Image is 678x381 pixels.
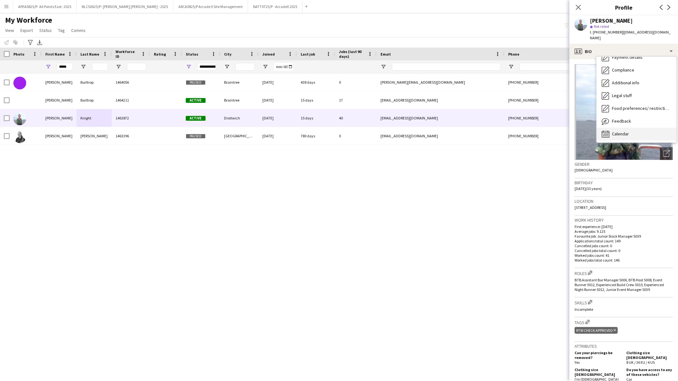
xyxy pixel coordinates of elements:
[45,64,51,70] button: Open Filter Menu
[520,63,582,71] input: Phone Filter Input
[575,198,673,204] h3: Location
[612,54,643,60] span: Payment details
[112,109,150,127] div: 1463872
[13,95,26,107] img: Aimee Barltrop
[597,128,676,141] div: Calendar
[297,73,335,91] div: 438 days
[626,367,673,377] h5: Do you have access to any of these vehicles?
[259,91,297,109] div: [DATE]
[575,239,673,243] p: Applications total count: 149
[597,77,676,89] div: Additional info
[37,26,54,34] a: Status
[5,15,52,25] span: My Workforce
[186,64,192,70] button: Open Filter Menu
[224,52,231,57] span: City
[18,26,35,34] a: Export
[380,64,386,70] button: Open Filter Menu
[575,168,613,172] span: [DEMOGRAPHIC_DATA]
[186,52,198,57] span: Status
[112,73,150,91] div: 1464056
[575,360,580,365] span: Yes
[377,109,504,127] div: [EMAIL_ADDRESS][DOMAIN_NAME]
[612,93,632,98] span: Legal stuff
[575,243,673,248] p: Cancelled jobs count: 0
[77,0,173,13] button: BLCS0625/P- [PERSON_NAME] [PERSON_NAME] - 2025
[335,91,377,109] div: 17
[575,299,673,306] h3: Skills
[186,116,206,121] span: Active
[597,51,676,64] div: Payment details
[335,73,377,91] div: 0
[13,130,26,143] img: Aimee McGrath
[575,253,673,258] p: Worked jobs count: 41
[236,63,255,71] input: City Filter Input
[504,73,586,91] div: [PHONE_NUMBER]
[612,67,634,73] span: Compliance
[116,64,121,70] button: Open Filter Menu
[575,343,673,349] h3: Attributes
[339,49,365,59] span: Jobs (last 90 days)
[186,134,206,139] span: Paused
[612,80,639,86] span: Additional info
[575,278,664,292] span: BTB Assistant Bar Manager 5006, BTB Host 5008, Event Runner 5012, Experienced Build Crew 5010, Ex...
[186,98,206,103] span: Active
[597,89,676,102] div: Legal stuff
[77,73,112,91] div: Barltrop
[80,64,86,70] button: Open Filter Menu
[41,73,77,91] div: [PERSON_NAME]
[377,73,504,91] div: [PERSON_NAME][EMAIL_ADDRESS][DOMAIN_NAME]
[597,102,676,115] div: Food preferences/ restrictions
[262,64,268,70] button: Open Filter Menu
[77,91,112,109] div: Barltrop
[594,24,609,29] span: Not rated
[39,27,52,33] span: Status
[3,26,17,34] a: View
[262,52,275,57] span: Joined
[259,127,297,145] div: [DATE]
[575,205,606,210] span: [STREET_ADDRESS]
[77,127,112,145] div: [PERSON_NAME]
[626,350,673,360] h5: Clothing size [DEMOGRAPHIC_DATA]
[173,0,248,13] button: ARCA0825/P Arcade X Site Management
[248,0,303,13] button: BATT0725/P - ArcadeX 2025
[259,109,297,127] div: [DATE]
[575,64,673,160] img: Crew avatar or photo
[335,109,377,127] div: 40
[13,52,24,57] span: Photo
[504,109,586,127] div: [PHONE_NUMBER]
[41,91,77,109] div: [PERSON_NAME]
[377,127,504,145] div: [EMAIL_ADDRESS][DOMAIN_NAME]
[220,127,259,145] div: [GEOGRAPHIC_DATA]
[575,234,673,239] p: Favourite job: Junior Stock Manager 5039
[575,258,673,263] p: Worked jobs total count: 146
[575,248,673,253] p: Cancelled jobs total count: 0
[297,109,335,127] div: 15 days
[575,186,602,191] span: [DATE] (33 years)
[590,30,671,40] span: | [EMAIL_ADDRESS][DOMAIN_NAME]
[116,49,139,59] span: Workforce ID
[259,73,297,91] div: [DATE]
[392,63,501,71] input: Email Filter Input
[575,350,621,360] h5: Can your piercings be removed?
[127,63,146,71] input: Workforce ID Filter Input
[504,91,586,109] div: [PHONE_NUMBER]
[274,63,293,71] input: Joined Filter Input
[80,52,99,57] span: Last Name
[77,109,112,127] div: Knight
[575,270,673,276] h3: Roles
[612,131,629,137] span: Calendar
[335,127,377,145] div: 0
[612,118,631,124] span: Feedback
[612,105,671,111] span: Food preferences/ restrictions
[597,115,676,128] div: Feedback
[41,127,77,145] div: [PERSON_NAME]
[58,27,65,33] span: Tag
[377,91,504,109] div: [EMAIL_ADDRESS][DOMAIN_NAME]
[26,39,34,46] app-action-btn: Advanced filters
[575,180,673,186] h3: Birthday
[154,52,166,57] span: Rating
[590,18,633,24] div: [PERSON_NAME]
[569,44,678,59] div: Bio
[13,77,26,89] img: Aimee Barltrop
[575,217,673,223] h3: Work history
